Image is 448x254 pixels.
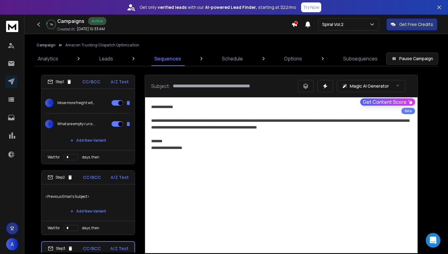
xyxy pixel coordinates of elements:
button: Pause Campaign [386,53,438,65]
p: CC/BCC [82,79,100,85]
li: Step1CC/BCCA/Z Test1Move more freight without adding trucks2What are empty runs costing your flee... [41,75,135,164]
a: Analytics [34,51,62,66]
p: Options [284,55,302,62]
p: Try Now [303,4,319,10]
button: A [6,238,18,250]
p: Magic AI Generator [350,83,389,89]
li: Step2CC/BCCA/Z Test<Previous Email's Subject>Add New VariantWait fordays, then [41,170,135,235]
p: Subsequences [343,55,378,62]
p: days, then [82,155,99,160]
a: Schedule [218,51,247,66]
a: Options [280,51,306,66]
p: Wait for [48,226,60,230]
button: Try Now [301,2,321,12]
button: Add New Variant [65,134,111,147]
div: Open Intercom Messenger [426,233,440,248]
p: Schedule [222,55,243,62]
span: 2 [45,120,54,128]
p: Move more freight without adding trucks [57,100,96,105]
p: CC/BCC [83,174,101,180]
p: Analytics [38,55,58,62]
button: Get Content Score [360,98,415,106]
p: A/Z Test [111,79,129,85]
img: logo [6,21,18,32]
button: Magic AI Generator [337,80,405,92]
button: Campaign [37,43,55,48]
p: Amazon Trucking | Dispatch Optimization [65,43,139,48]
h1: Campaigns [57,17,84,25]
button: Get Free Credits [386,18,437,31]
strong: verified leads [158,4,187,10]
p: Get only with our starting at $22/mo [140,4,296,10]
p: What are empty runs costing your fleet? [57,122,96,126]
div: Step 1 [48,79,72,85]
p: Created At: [57,27,76,32]
div: Step 2 [48,175,73,180]
div: Active [88,17,106,25]
p: days, then [82,226,99,230]
strong: AI-powered Lead Finder, [205,4,257,10]
p: 7 % [50,23,53,26]
a: Leads [96,51,117,66]
p: Sequences [154,55,181,62]
p: Subject: [151,82,170,90]
p: Spiral Vol.2 [322,21,346,27]
div: Step 3 [48,246,73,251]
p: CC/BCC [83,245,101,252]
a: Subsequences [340,51,381,66]
p: [DATE] 10:33 AM [77,27,105,31]
button: Add New Variant [65,205,111,217]
div: Beta [401,108,415,114]
p: A/Z Test [111,174,129,180]
p: <Previous Email's Subject> [45,188,131,205]
p: Wait for [48,155,60,160]
a: Sequences [151,51,185,66]
p: Leads [99,55,113,62]
p: Get Free Credits [399,21,433,27]
span: 1 [45,99,54,107]
p: A/Z Test [110,245,128,252]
